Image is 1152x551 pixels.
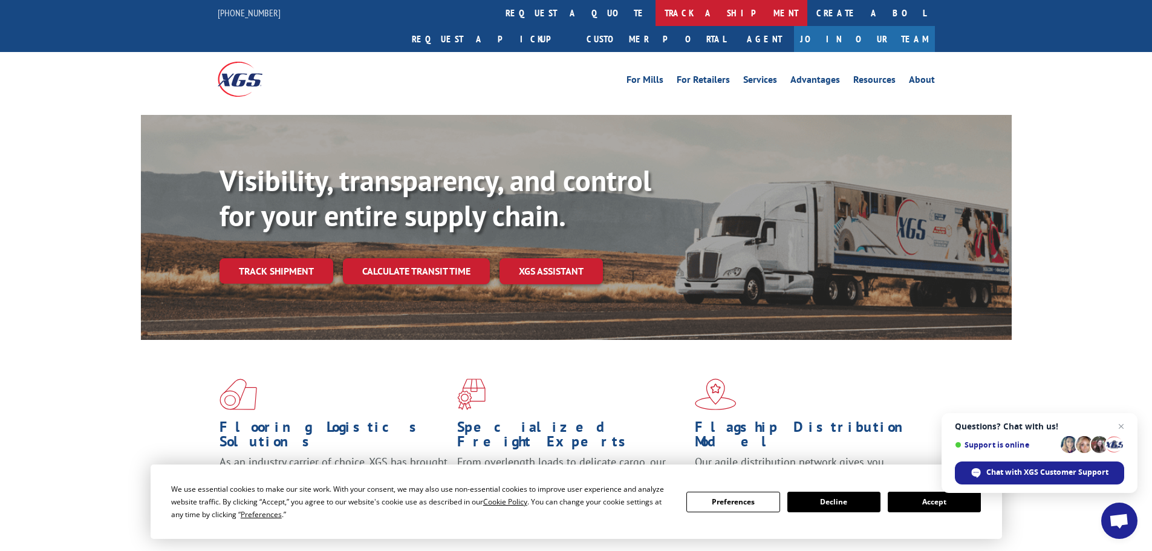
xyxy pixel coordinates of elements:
a: Services [743,75,777,88]
span: Preferences [241,509,282,520]
span: Close chat [1114,419,1128,434]
img: xgs-icon-focused-on-flooring-red [457,379,486,410]
a: For Mills [626,75,663,88]
a: Request a pickup [403,26,578,52]
h1: Flooring Logistics Solutions [220,420,448,455]
a: Join Our Team [794,26,935,52]
div: Cookie Consent Prompt [151,465,1002,539]
a: Resources [853,75,896,88]
button: Preferences [686,492,779,512]
a: About [909,75,935,88]
h1: Flagship Distribution Model [695,420,923,455]
img: xgs-icon-total-supply-chain-intelligence-red [220,379,257,410]
span: Our agile distribution network gives you nationwide inventory management on demand. [695,455,917,483]
a: Calculate transit time [343,258,490,284]
span: As an industry carrier of choice, XGS has brought innovation and dedication to flooring logistics... [220,455,447,498]
a: Agent [735,26,794,52]
span: Support is online [955,440,1056,449]
span: Cookie Policy [483,497,527,507]
a: For Retailers [677,75,730,88]
span: Chat with XGS Customer Support [986,467,1108,478]
div: We use essential cookies to make our site work. With your consent, we may also use non-essential ... [171,483,672,521]
b: Visibility, transparency, and control for your entire supply chain. [220,161,651,234]
a: Advantages [790,75,840,88]
div: Open chat [1101,503,1137,539]
p: From overlength loads to delicate cargo, our experienced staff knows the best way to move your fr... [457,455,686,509]
span: Questions? Chat with us! [955,422,1124,431]
a: Track shipment [220,258,333,284]
button: Accept [888,492,981,512]
img: xgs-icon-flagship-distribution-model-red [695,379,737,410]
a: Customer Portal [578,26,735,52]
h1: Specialized Freight Experts [457,420,686,455]
div: Chat with XGS Customer Support [955,461,1124,484]
a: XGS ASSISTANT [500,258,603,284]
button: Decline [787,492,880,512]
a: [PHONE_NUMBER] [218,7,281,19]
